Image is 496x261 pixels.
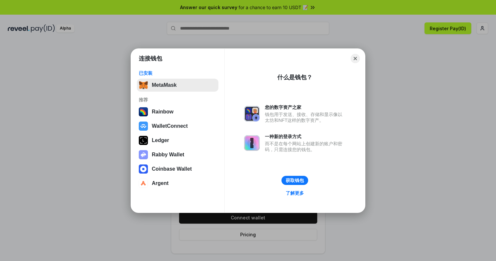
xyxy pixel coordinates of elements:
img: svg+xml,%3Csvg%20width%3D%2228%22%20height%3D%2228%22%20viewBox%3D%220%200%2028%2028%22%20fill%3D... [139,179,148,188]
img: svg+xml,%3Csvg%20width%3D%22120%22%20height%3D%22120%22%20viewBox%3D%220%200%20120%20120%22%20fil... [139,107,148,116]
img: svg+xml,%3Csvg%20width%3D%2228%22%20height%3D%2228%22%20viewBox%3D%220%200%2028%2028%22%20fill%3D... [139,164,148,174]
div: WalletConnect [152,123,188,129]
img: svg+xml,%3Csvg%20xmlns%3D%22http%3A%2F%2Fwww.w3.org%2F2000%2Fsvg%22%20fill%3D%22none%22%20viewBox... [244,106,260,122]
button: WalletConnect [137,120,218,133]
img: svg+xml,%3Csvg%20xmlns%3D%22http%3A%2F%2Fwww.w3.org%2F2000%2Fsvg%22%20fill%3D%22none%22%20viewBox... [244,135,260,151]
button: Coinbase Wallet [137,163,218,176]
div: 钱包用于发送、接收、存储和显示像以太坊和NFT这样的数字资产。 [265,111,346,123]
div: 已安装 [139,70,216,76]
a: 了解更多 [282,189,308,197]
div: 推荐 [139,97,216,103]
div: Rabby Wallet [152,152,184,158]
div: Coinbase Wallet [152,166,192,172]
div: Ledger [152,137,169,143]
button: Close [351,54,360,63]
div: Argent [152,180,169,186]
img: svg+xml,%3Csvg%20width%3D%2228%22%20height%3D%2228%22%20viewBox%3D%220%200%2028%2028%22%20fill%3D... [139,122,148,131]
div: 一种新的登录方式 [265,134,346,139]
button: MetaMask [137,79,218,92]
button: Rainbow [137,105,218,118]
button: Argent [137,177,218,190]
button: Rabby Wallet [137,148,218,161]
img: svg+xml,%3Csvg%20xmlns%3D%22http%3A%2F%2Fwww.w3.org%2F2000%2Fsvg%22%20width%3D%2228%22%20height%3... [139,136,148,145]
div: 您的数字资产之家 [265,104,346,110]
div: Rainbow [152,109,174,115]
div: 获取钱包 [286,177,304,183]
button: Ledger [137,134,218,147]
div: 什么是钱包？ [277,73,312,81]
img: svg+xml,%3Csvg%20fill%3D%22none%22%20height%3D%2233%22%20viewBox%3D%220%200%2035%2033%22%20width%... [139,81,148,90]
img: svg+xml,%3Csvg%20xmlns%3D%22http%3A%2F%2Fwww.w3.org%2F2000%2Fsvg%22%20fill%3D%22none%22%20viewBox... [139,150,148,159]
button: 获取钱包 [281,176,308,185]
h1: 连接钱包 [139,55,162,62]
div: MetaMask [152,82,176,88]
div: 而不是在每个网站上创建新的账户和密码，只需连接您的钱包。 [265,141,346,152]
div: 了解更多 [286,190,304,196]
